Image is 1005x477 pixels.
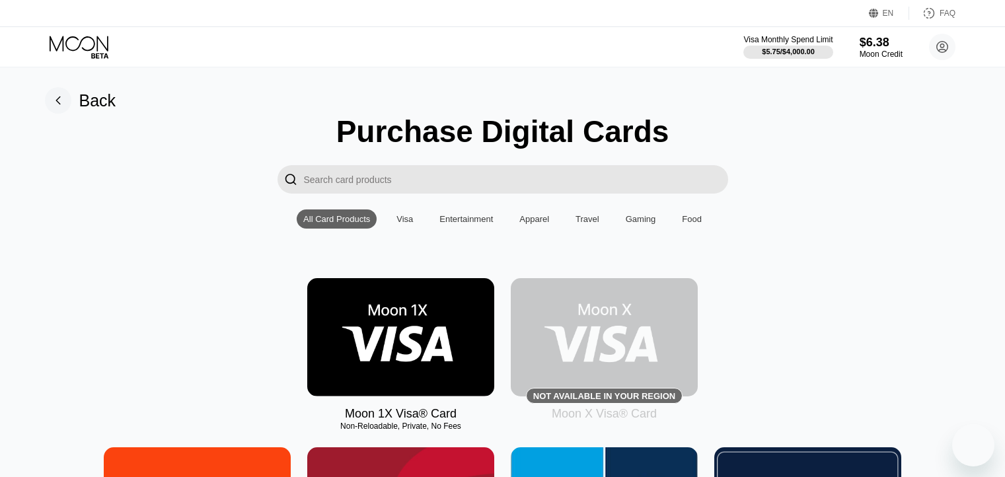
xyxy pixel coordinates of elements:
div: Moon Credit [860,50,903,59]
div: Back [79,91,116,110]
div: Visa [396,214,413,224]
div: $6.38 [860,36,903,50]
div:  [284,172,297,187]
iframe: Button to launch messaging window [952,424,994,466]
div: Non-Reloadable, Private, No Fees [307,422,494,431]
div: Not available in your region [511,278,698,396]
div: Entertainment [439,214,493,224]
div: All Card Products [303,214,370,224]
div: $5.75 / $4,000.00 [762,48,815,55]
div: Moon X Visa® Card [552,407,657,421]
div: $6.38Moon Credit [860,36,903,59]
div: Travel [569,209,606,229]
input: Search card products [304,165,728,194]
div: FAQ [940,9,955,18]
div: Purchase Digital Cards [336,114,669,149]
div: Not available in your region [533,391,675,401]
div: Travel [576,214,599,224]
div:  [278,165,304,194]
div: Gaming [619,209,663,229]
div: Apparel [513,209,556,229]
div: Back [45,87,116,114]
div: Gaming [626,214,656,224]
div: EN [869,7,909,20]
div: Apparel [519,214,549,224]
div: Entertainment [433,209,500,229]
div: Visa Monthly Spend Limit$5.75/$4,000.00 [743,35,833,59]
div: FAQ [909,7,955,20]
div: EN [883,9,894,18]
div: All Card Products [297,209,377,229]
div: Moon 1X Visa® Card [345,407,457,421]
div: Visa [390,209,420,229]
div: Food [682,214,702,224]
div: Visa Monthly Spend Limit [743,35,833,44]
div: Food [675,209,708,229]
